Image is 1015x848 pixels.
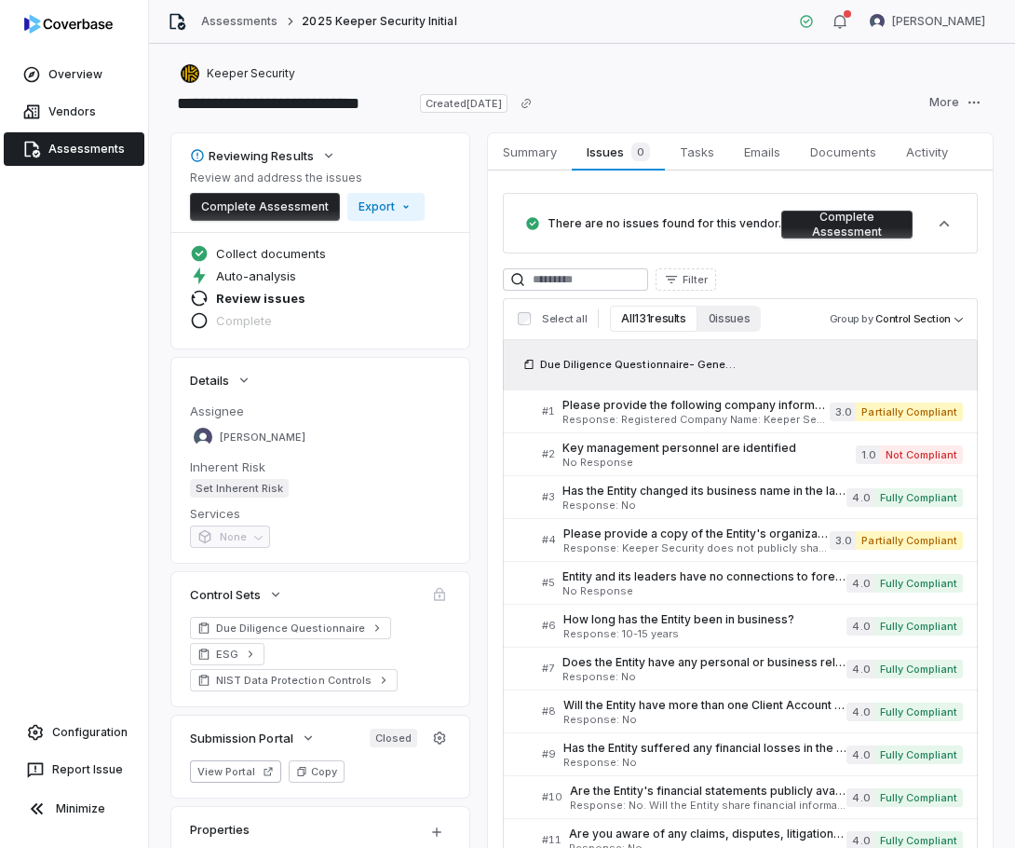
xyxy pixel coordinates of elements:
[579,139,656,165] span: Issues
[542,404,555,418] span: # 1
[899,140,955,164] span: Activity
[542,390,963,432] a: #1Please provide the following company information: Registered Company Name, Jurisdiction of Regi...
[562,569,846,584] span: Entity and its leaders have no connections to foreign governments
[542,648,963,690] a: #7Does the Entity have any personal or business relationship with any employee of the Bank, inclu...
[856,531,963,550] span: Partially Compliant
[542,619,556,633] span: # 6
[562,441,856,456] span: Key management personnel are identified
[874,788,963,807] span: Fully Compliant
[562,458,856,468] span: No Response
[859,7,996,35] button: Esther Barreto avatar[PERSON_NAME]
[846,788,873,807] span: 4.0
[562,655,846,670] span: Does the Entity have any personal or business relationship with any employee of the Bank, includi...
[542,691,963,732] a: #8Will the Entity have more than one Client Account manager for this contract? If 'Yes' please pr...
[846,617,873,636] span: 4.0
[880,445,963,464] span: Not Compliant
[542,833,562,847] span: # 11
[7,753,141,786] button: Report Issue
[781,211,913,239] button: Complete Assessment
[207,66,295,81] span: Keeper Security
[542,490,555,504] span: # 3
[190,760,281,783] button: View Portal
[562,484,846,499] span: Has the Entity changed its business name in the last five (5) years? If 'Yes', please provide pre...
[846,745,873,764] span: 4.0
[190,193,340,221] button: Complete Assessment
[216,673,372,688] span: NIST Data Protection Controls
[542,447,555,461] span: # 2
[856,403,963,421] span: Partially Compliant
[563,543,830,554] span: Response: Keeper Security does not publicly share detailed organization charts due to privacy con...
[4,58,144,91] a: Overview
[190,372,229,389] span: Details
[874,745,963,764] span: Fully Compliant
[562,398,830,413] span: Please provide the following company information: Registered Company Name, Jurisdiction of Regist...
[874,574,963,593] span: Fully Compliant
[347,193,425,221] button: Export
[190,669,398,691] a: NIST Data Protection Controls
[190,403,451,419] dt: Assignee
[542,790,562,804] span: # 10
[289,760,345,783] button: Copy
[190,505,451,522] dt: Services
[542,312,587,326] span: Select all
[569,827,846,841] span: Are you aware of any claims, disputes, litigation, oppositions, or investigations, including any ...
[542,733,963,775] a: #9Has the Entity suffered any financial losses in the last 3 years? If 'Yes' please provide detai...
[542,519,963,561] a: #4Please provide a copy of the Entity's organization structure. Confirmed:Response: Keeper Securi...
[672,140,722,164] span: Tasks
[846,660,873,678] span: 4.0
[542,747,556,761] span: # 9
[190,617,391,639] a: Due Diligence Questionnaire
[562,672,846,682] span: Response: No
[194,428,212,446] img: Esther Barreto avatar
[216,312,272,329] span: Complete
[610,306,697,332] button: All 131 results
[24,15,113,34] img: logo-D7KZi-bG.svg
[874,703,963,721] span: Fully Compliant
[856,445,880,464] span: 1.0
[830,403,856,421] span: 3.0
[7,716,141,749] a: Configuration
[870,14,885,29] img: Esther Barreto avatar
[562,415,830,425] span: Response: Registered Company Name: Keeper Security, Inc. Jurisdiction of Registration: Not specif...
[542,704,556,718] span: # 8
[190,730,293,746] span: Submission Portal
[542,576,555,590] span: # 5
[562,500,846,511] span: Response: No
[830,531,856,550] span: 3.0
[518,312,531,325] input: Select all
[190,586,261,603] span: Control Sets
[220,431,305,445] span: [PERSON_NAME]
[216,621,365,636] span: Due Diligence Questionnaire
[216,290,305,307] span: Review issues
[846,488,873,507] span: 4.0
[184,578,289,611] button: Control Sets
[542,433,963,475] a: #2Key management personnel are identifiedNo Response1.0Not Compliant
[563,629,846,639] span: Response: 10-15 years
[540,357,736,372] span: Due Diligence Questionnaire- General Bank of Canada - Keeper.docx
[846,703,873,721] span: 4.0
[190,147,314,164] div: Reviewing Results
[548,216,781,230] span: There are no issues found for this vendor.
[697,306,761,332] button: 0 issues
[302,14,456,29] span: 2025 Keeper Security Initial
[846,574,873,593] span: 4.0
[216,267,296,284] span: Auto-analysis
[874,617,963,636] span: Fully Compliant
[542,605,963,647] a: #6How long has the Entity been in business?Response: 10-15 years4.0Fully Compliant
[562,586,846,596] span: No Response
[190,479,289,498] span: Set Inherent Risk
[509,87,543,120] button: Copy link
[201,14,277,29] a: Assessments
[683,273,708,287] span: Filter
[190,171,425,185] p: Review and address the issues
[184,139,342,172] button: Reviewing Results
[563,698,846,713] span: Will the Entity have more than one Client Account manager for this contract? If 'Yes' please prov...
[175,57,301,90] button: https://keepersecurity.com/Keeper Security
[542,562,963,604] a: #5Entity and its leaders have no connections to foreign governmentsNo Response4.0Fully Compliant
[563,612,846,627] span: How long has the Entity been in business?
[370,729,417,747] span: Closed
[563,527,830,541] span: Please provide a copy of the Entity's organization structure. Confirmed:
[420,94,507,113] span: Created [DATE]
[190,643,264,665] a: ESG
[4,95,144,129] a: Vendors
